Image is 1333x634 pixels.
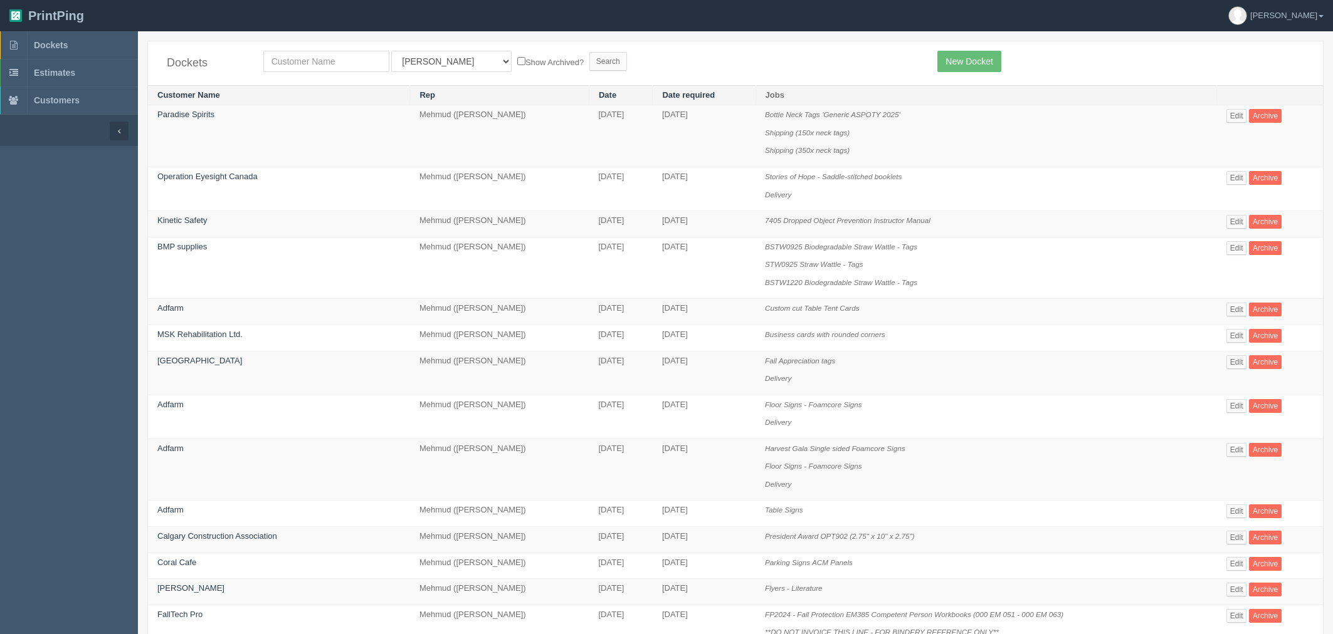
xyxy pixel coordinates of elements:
[589,351,652,395] td: [DATE]
[410,325,589,351] td: Mehmud ([PERSON_NAME])
[1226,609,1247,623] a: Edit
[653,351,756,395] td: [DATE]
[1249,557,1282,571] a: Archive
[937,51,1001,72] a: New Docket
[157,110,214,119] a: Paradise Spirits
[157,216,208,225] a: Kinetic Safety
[157,242,207,251] a: BMP supplies
[1226,399,1247,413] a: Edit
[1226,109,1247,123] a: Edit
[653,579,756,605] td: [DATE]
[589,395,652,439] td: [DATE]
[1249,583,1282,596] a: Archive
[589,105,652,167] td: [DATE]
[599,90,616,100] a: Date
[1249,303,1282,316] a: Archive
[410,167,589,211] td: Mehmud ([PERSON_NAME])
[765,584,823,592] i: Flyers - Literature
[1226,303,1247,316] a: Edit
[1249,171,1282,185] a: Archive
[765,356,835,365] i: Fall Appreciation tags
[410,439,589,501] td: Mehmud ([PERSON_NAME])
[1226,329,1247,343] a: Edit
[662,90,715,100] a: Date required
[653,439,756,501] td: [DATE]
[34,95,80,105] span: Customers
[1226,504,1247,518] a: Edit
[157,531,277,541] a: Calgary Construction Association
[410,237,589,299] td: Mehmud ([PERSON_NAME])
[1226,215,1247,229] a: Edit
[157,444,184,453] a: Adfarm
[589,167,652,211] td: [DATE]
[589,299,652,325] td: [DATE]
[1249,609,1282,623] a: Archive
[653,395,756,439] td: [DATE]
[765,400,862,408] i: Floor Signs - Foamcore Signs
[765,480,791,488] i: Delivery
[765,190,791,199] i: Delivery
[157,400,184,409] a: Adfarm
[765,260,863,268] i: STW0925 Straw Wattle - Tags
[410,105,589,167] td: Mehmud ([PERSON_NAME])
[1249,355,1282,369] a: Archive
[1226,171,1247,185] a: Edit
[765,610,1063,618] i: FP2024 - Fall Protection EM385 Competent Person Workbooks (000 EM 051 - 000 EM 063)
[1249,109,1282,123] a: Archive
[157,303,184,313] a: Adfarm
[263,51,389,72] input: Customer Name
[765,216,930,224] i: 7405 Dropped Object Prevention Instructor Manual
[410,527,589,553] td: Mehmud ([PERSON_NAME])
[1249,443,1282,457] a: Archive
[589,325,652,351] td: [DATE]
[1226,583,1247,596] a: Edit
[589,52,627,71] input: Search
[765,374,791,382] i: Delivery
[517,57,525,65] input: Show Archived?
[589,553,652,579] td: [DATE]
[589,211,652,237] td: [DATE]
[419,90,435,100] a: Rep
[765,558,853,566] i: Parking Signs ACM Panels
[653,167,756,211] td: [DATE]
[1249,399,1282,413] a: Archive
[765,330,885,338] i: Business cards with rounded corners
[1249,531,1282,544] a: Archive
[410,351,589,395] td: Mehmud ([PERSON_NAME])
[1249,215,1282,229] a: Archive
[653,211,756,237] td: [DATE]
[410,501,589,527] td: Mehmud ([PERSON_NAME])
[410,579,589,605] td: Mehmud ([PERSON_NAME])
[765,418,791,426] i: Delivery
[589,501,652,527] td: [DATE]
[157,583,224,593] a: [PERSON_NAME]
[34,40,68,50] span: Dockets
[410,553,589,579] td: Mehmud ([PERSON_NAME])
[410,299,589,325] td: Mehmud ([PERSON_NAME])
[765,278,917,286] i: BSTW1220 Biodegradable Straw Wattle - Tags
[765,532,915,540] i: President Award OPT902 (2.75" x 10" x 2.75")
[589,237,652,299] td: [DATE]
[1249,241,1282,255] a: Archive
[157,90,220,100] a: Customer Name
[765,242,917,251] i: BSTW0925 Biodegradable Straw Wattle - Tags
[157,558,196,567] a: Coral Cafe
[765,506,803,514] i: Table Signs
[157,356,242,365] a: [GEOGRAPHIC_DATA]
[765,146,850,154] i: Shipping (350x neck tags)
[653,553,756,579] td: [DATE]
[589,527,652,553] td: [DATE]
[1226,557,1247,571] a: Edit
[1226,443,1247,457] a: Edit
[157,330,243,339] a: MSK Rehabilitation Ltd.
[765,110,900,118] i: Bottle Neck Tags 'Generic ASPOTY 2025'
[589,439,652,501] td: [DATE]
[765,172,902,180] i: Stories of Hope - Saddle-stitched booklets
[34,68,75,78] span: Estimates
[653,105,756,167] td: [DATE]
[765,462,862,470] i: Floor Signs - Foamcore Signs
[765,128,850,137] i: Shipping (150x neck tags)
[1226,355,1247,369] a: Edit
[765,304,860,312] i: Custom cut Table Tent Cards
[765,444,905,452] i: Harvest Gala Single sided Foamcore Signs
